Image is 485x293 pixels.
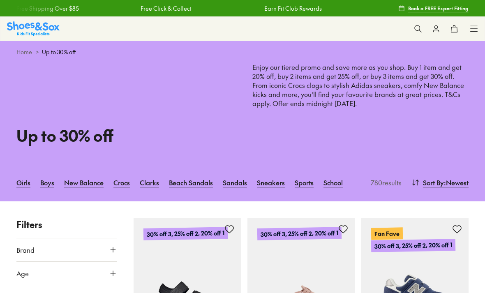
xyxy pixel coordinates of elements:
[16,268,29,278] span: Age
[137,4,188,13] a: Free Click & Collect
[16,245,35,255] span: Brand
[7,21,60,36] img: SNS_Logo_Responsive.svg
[16,262,117,285] button: Age
[371,239,455,253] p: 30% off 3, 25% off 2, 20% off 1
[13,4,76,13] a: Free Shipping Over $85
[261,4,319,13] a: Earn Fit Club Rewards
[408,5,469,12] span: Book a FREE Expert Fitting
[257,173,285,191] a: Sneakers
[398,1,469,16] a: Book a FREE Expert Fitting
[40,173,54,191] a: Boys
[16,48,32,56] a: Home
[323,173,343,191] a: School
[7,21,60,36] a: Shoes & Sox
[113,173,130,191] a: Crocs
[444,178,469,187] span: : Newest
[16,48,469,56] div: >
[411,173,469,191] button: Sort By:Newest
[295,173,314,191] a: Sports
[143,227,228,241] p: 30% off 3, 25% off 2, 20% off 1
[64,173,104,191] a: New Balance
[140,173,159,191] a: Clarks
[223,173,247,191] a: Sandals
[257,227,342,241] p: 30% off 3, 25% off 2, 20% off 1
[16,173,30,191] a: Girls
[16,238,117,261] button: Brand
[252,63,469,144] p: Enjoy our tiered promo and save more as you shop. Buy 1 item and get 20% off, buy 2 items and get...
[16,124,233,147] h1: Up to 30% off
[16,218,117,231] p: Filters
[42,48,76,56] span: Up to 30% off
[371,228,403,240] p: Fan Fave
[169,173,213,191] a: Beach Sandals
[367,178,402,187] p: 780 results
[423,178,444,187] span: Sort By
